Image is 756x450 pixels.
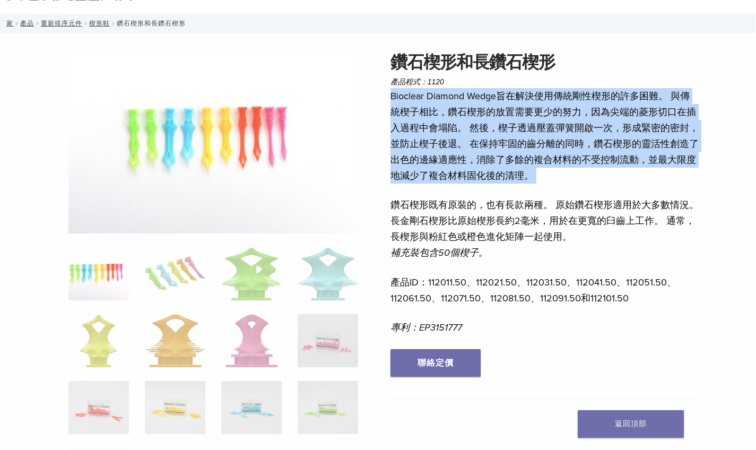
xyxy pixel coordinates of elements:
span: / [82,21,89,26]
img: 鑽石楔形和長鑽石楔形-圖片3 [221,247,282,300]
a: 返回頂部 [578,410,684,438]
img: 鑽石楔形和長鑽石楔形-圖片10 [145,381,205,434]
img: 鑽石楔形和長鑽石楔形-圖片8 [298,314,358,367]
img: 鑽石楔形和長鑽石楔形-圖片11 [221,381,282,434]
a: 重新排序元件 [41,20,82,27]
span: / [110,21,117,26]
img: 鑽石楔形和長鑽石楔形-圖片6 [146,314,205,367]
img: 鑽石楔形和長鑽石楔形-圖片7 [225,314,278,367]
a: 產品 [20,20,34,27]
p: Bioclear Diamond Wedge旨在解決使用傳統剛性楔形的許多困難。 與傳統楔子相比，鑽石楔形的放置需要更少的努力，因為尖端的菱形切口在插入過程中會塌陷。 然後，楔子透過壓蓋彈簧開啟... [390,88,699,184]
span: / [34,21,41,26]
img: 鑽石楔形和長鑽石楔形-圖片5 [80,314,118,367]
img: 鑽石楔形和長鑽石楔形-圖片9 [68,381,129,434]
p: 產品ID：112011.50、112021.50、112031.50、112041.50、112051.50、112061.50、112071.50、112081.50、112091.50和11... [390,274,699,306]
a: 聯絡定價 [390,349,481,377]
img: DSC_0187_v3-1920x1218-1-324x324.png [68,247,129,300]
img: DSC_0187_v3-1920x1218-1.png [68,50,358,233]
span: / [13,21,20,26]
img: 鑽石楔形和長鑽石楔形-圖片2 [145,247,205,300]
a: 家 [3,20,13,27]
h1: 鑽石楔形和長鑽石楔形 [390,50,699,75]
span: 產品程式：1120 [390,77,444,86]
img: 鑽石楔形和長鑽石楔形-圖片12 [298,381,358,434]
em: 補充裝包含50個楔子。 [390,247,488,258]
em: 專利：EP3151777 [390,322,462,333]
img: 鑽石楔形和長鑽石楔形-圖片4 [298,247,358,300]
p: 鑽石楔形既有原裝的，也有長款兩種。 原始鑽石楔形適用於大多數情況。 長金剛石楔形比原始楔形長約2毫米，用於在更寬的臼齒上工作。 通常，長楔形與粉紅色或橙色進化矩陣一起使用。 [390,197,699,261]
a: 楔形鞋 [89,20,110,27]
